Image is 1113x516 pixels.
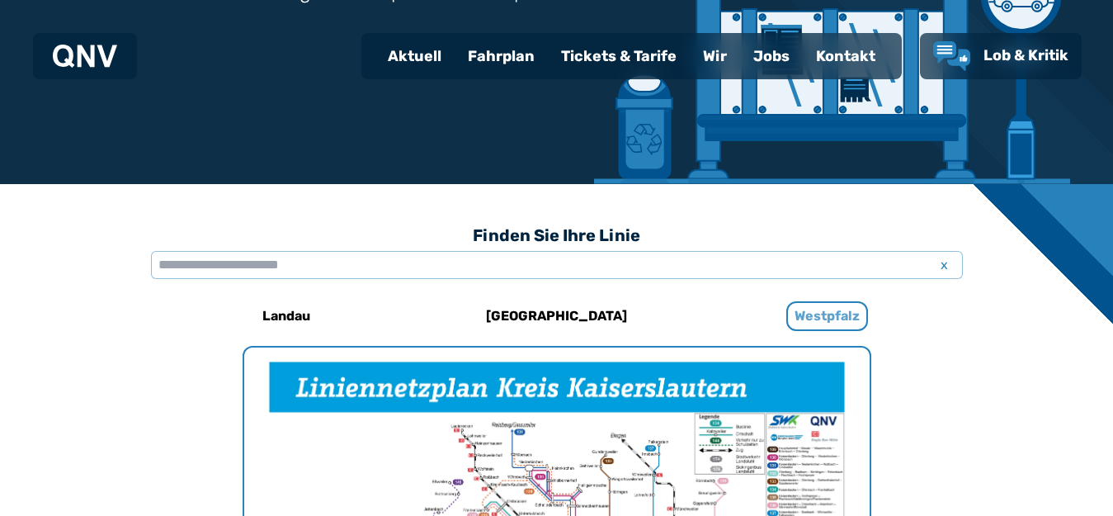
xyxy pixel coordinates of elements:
a: Jobs [740,35,803,78]
h6: Landau [256,303,317,329]
span: x [933,255,956,275]
span: Lob & Kritik [983,46,1068,64]
h3: Finden Sie Ihre Linie [151,217,963,253]
a: [GEOGRAPHIC_DATA] [447,296,667,336]
a: Lob & Kritik [933,41,1068,71]
img: QNV Logo [53,45,117,68]
a: Kontakt [803,35,889,78]
h6: Westpfalz [786,301,868,331]
h6: [GEOGRAPHIC_DATA] [479,303,634,329]
a: Fahrplan [455,35,548,78]
a: Tickets & Tarife [548,35,690,78]
a: Westpfalz [718,296,937,336]
a: Wir [690,35,740,78]
a: Aktuell [375,35,455,78]
a: Landau [177,296,396,336]
a: QNV Logo [53,40,117,73]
